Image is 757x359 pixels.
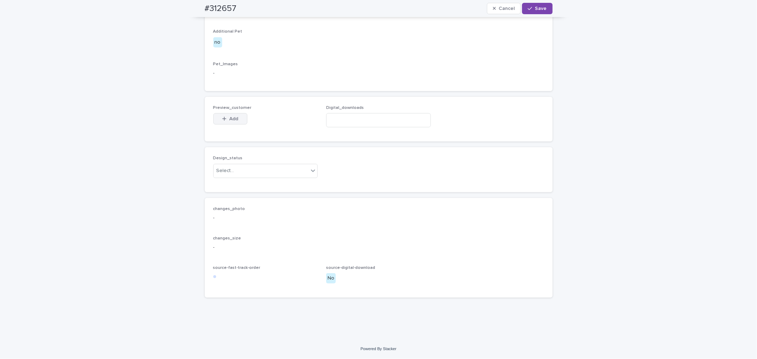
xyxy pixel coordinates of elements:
button: Add [213,113,247,125]
span: Digital_downloads [326,106,364,110]
span: Preview_customer [213,106,252,110]
button: Cancel [487,3,521,14]
span: Design_status [213,156,243,160]
span: Save [535,6,547,11]
a: Powered By Stacker [361,347,396,351]
span: Add [229,116,238,121]
span: Cancel [499,6,515,11]
div: no [213,37,222,48]
p: - [213,214,544,222]
span: changes_size [213,236,241,241]
div: Select... [216,167,234,175]
span: changes_photo [213,207,245,211]
p: - [213,70,544,77]
div: No [326,273,336,283]
p: - [213,244,544,251]
span: Additional Pet [213,29,242,34]
span: source-fast-track-order [213,266,260,270]
span: source-digital-download [326,266,375,270]
span: Pet_Images [213,62,238,66]
h2: #312657 [205,4,237,14]
button: Save [522,3,552,14]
